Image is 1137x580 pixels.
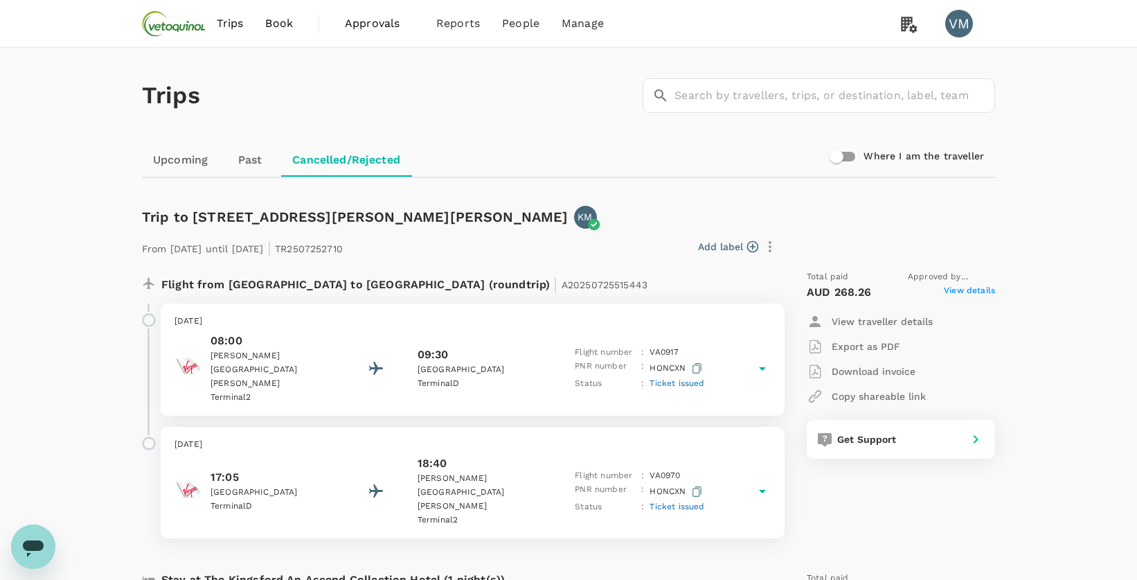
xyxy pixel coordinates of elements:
[908,270,995,284] span: Approved by
[945,10,973,37] div: VM
[562,15,604,32] span: Manage
[650,483,704,500] p: HONCXN
[161,270,647,295] p: Flight from [GEOGRAPHIC_DATA] to [GEOGRAPHIC_DATA] (roundtrip)
[578,210,592,224] p: KM
[11,525,55,569] iframe: Button to launch messaging window
[832,389,926,403] p: Copy shareable link
[674,78,995,113] input: Search by travellers, trips, or destination, label, team
[641,469,644,483] p: :
[575,469,636,483] p: Flight number
[142,234,343,259] p: From [DATE] until [DATE] TR2507252710
[502,15,539,32] span: People
[575,360,636,377] p: PNR number
[211,486,335,500] p: [GEOGRAPHIC_DATA]
[807,384,926,409] button: Copy shareable link
[575,483,636,500] p: PNR number
[418,363,542,377] p: [GEOGRAPHIC_DATA]
[944,284,995,301] span: View details
[807,270,849,284] span: Total paid
[698,240,758,254] button: Add label
[553,274,557,294] span: |
[211,500,335,513] p: Terminal D
[219,143,281,177] a: Past
[807,334,900,359] button: Export as PDF
[142,8,206,39] img: Vetoquinol Australia Pty Limited
[142,143,219,177] a: Upcoming
[211,469,335,486] p: 17:05
[641,483,644,500] p: :
[641,346,644,360] p: :
[174,476,202,504] img: Virgin Australia
[650,360,704,377] p: HONCXN
[142,48,200,143] h1: Trips
[418,346,449,363] p: 09:30
[267,238,271,258] span: |
[807,359,915,384] button: Download invoice
[265,15,293,32] span: Book
[807,284,872,301] p: AUD 268.26
[807,309,933,334] button: View traveller details
[142,206,568,228] h6: Trip to [STREET_ADDRESS][PERSON_NAME][PERSON_NAME]
[211,333,335,349] p: 08:00
[418,472,542,513] p: [PERSON_NAME][GEOGRAPHIC_DATA][PERSON_NAME]
[174,353,202,380] img: Virgin Australia
[174,315,771,328] p: [DATE]
[863,149,984,164] h6: Where I am the traveller
[217,15,244,32] span: Trips
[418,377,542,391] p: Terminal D
[436,15,480,32] span: Reports
[418,513,542,527] p: Terminal 2
[650,346,679,360] p: VA 0917
[174,438,771,452] p: [DATE]
[345,15,414,32] span: Approvals
[832,364,915,378] p: Download invoice
[650,502,704,511] span: Ticket issued
[837,434,897,445] span: Get Support
[832,315,933,328] p: View traveller details
[211,349,335,391] p: [PERSON_NAME][GEOGRAPHIC_DATA][PERSON_NAME]
[641,500,644,514] p: :
[650,378,704,388] span: Ticket issued
[641,377,644,391] p: :
[641,360,644,377] p: :
[650,469,680,483] p: VA 0970
[575,346,636,360] p: Flight number
[575,500,636,514] p: Status
[281,143,411,177] a: Cancelled/Rejected
[562,279,647,290] span: A20250725515443
[418,455,447,472] p: 18:40
[832,340,900,353] p: Export as PDF
[575,377,636,391] p: Status
[211,391,335,405] p: Terminal 2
